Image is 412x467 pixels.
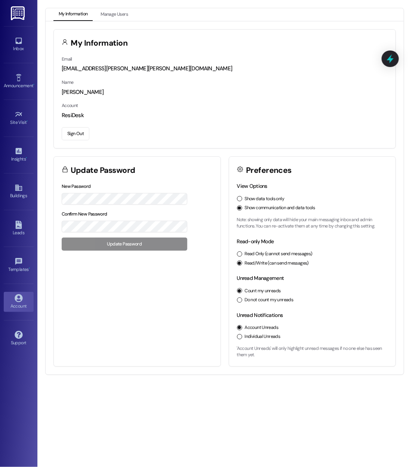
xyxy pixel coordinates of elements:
p: Note: showing only data will hide your main messaging inbox and admin functions. You can re-activ... [237,217,388,230]
div: ResiDesk [62,112,388,119]
label: Show data tools only [245,196,285,202]
button: Manage Users [95,8,133,21]
label: Read/Write (can send messages) [245,260,309,267]
label: Unread Management [237,275,284,281]
label: Confirm New Password [62,211,107,217]
label: Account Unreads [245,324,279,331]
a: Support [4,329,34,349]
button: Sign Out [62,127,89,140]
a: Account [4,292,34,312]
span: • [29,266,30,271]
img: ResiDesk Logo [11,6,26,20]
label: Name [62,79,74,85]
a: Site Visit • [4,108,34,128]
label: Read Only (cannot send messages) [245,251,313,257]
div: [PERSON_NAME] [62,88,388,96]
h3: Preferences [246,167,292,174]
label: New Password [62,183,91,189]
span: • [33,82,34,87]
a: Inbox [4,34,34,55]
a: Leads [4,219,34,239]
label: Email [62,56,72,62]
div: [EMAIL_ADDRESS][PERSON_NAME][PERSON_NAME][DOMAIN_NAME] [62,65,388,73]
span: • [27,119,28,124]
h3: Update Password [71,167,135,174]
label: Individual Unreads [245,333,280,340]
label: Show communication and data tools [245,205,315,211]
span: • [26,155,27,161]
label: Unread Notifications [237,312,283,318]
label: Do not count my unreads [245,297,293,303]
button: My Information [53,8,93,21]
label: Read-only Mode [237,238,274,245]
label: Count my unreads [245,288,281,294]
a: Buildings [4,181,34,202]
a: Insights • [4,145,34,165]
p: 'Account Unreads' will only highlight unread messages if no one else has seen them yet. [237,345,388,358]
label: Account [62,103,78,109]
a: Templates • [4,255,34,275]
h3: My Information [71,39,128,47]
label: View Options [237,183,268,189]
